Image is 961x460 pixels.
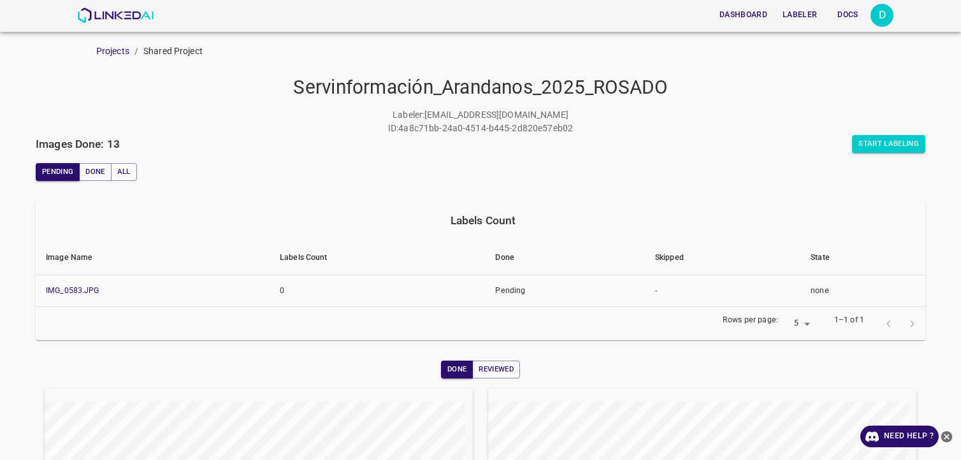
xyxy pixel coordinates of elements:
div: Labels Count [46,212,920,229]
button: All [111,163,137,181]
p: Shared Project [143,45,203,58]
td: 0 [270,275,485,307]
nav: breadcrumb [96,45,961,58]
td: Pending [485,275,645,307]
button: close-help [939,426,955,447]
h6: Images Done: 13 [36,135,120,153]
a: Projects [96,46,129,56]
p: [EMAIL_ADDRESS][DOMAIN_NAME] [424,108,568,122]
button: Start Labeling [852,135,925,153]
td: - [645,275,800,307]
button: Reviewed [472,361,520,378]
p: 1–1 of 1 [834,315,864,326]
th: Done [485,241,645,275]
button: Done [441,361,473,378]
th: State [800,241,925,275]
p: Labeler : [393,108,424,122]
h4: Servinformación_Arandanos_2025_ROSADO [36,76,925,99]
th: Skipped [645,241,800,275]
img: LinkedAI [77,8,154,23]
button: Open settings [871,4,893,27]
button: Pending [36,163,80,181]
p: Rows per page: [723,315,778,326]
a: IMG_0583.JPG [46,286,99,295]
a: Docs [825,2,871,28]
a: Dashboard [712,2,775,28]
div: D [871,4,893,27]
td: none [800,275,925,307]
th: Image Name [36,241,270,275]
a: Labeler [775,2,825,28]
p: ID : [388,122,398,135]
button: Docs [827,4,868,25]
div: 5 [783,315,814,333]
p: 4a8c71bb-24a0-4514-b445-2d820e57eb02 [398,122,573,135]
button: Dashboard [714,4,772,25]
button: Done [79,163,111,181]
li: / [134,45,138,58]
a: Need Help ? [860,426,939,447]
th: Labels Count [270,241,485,275]
button: Labeler [777,4,822,25]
